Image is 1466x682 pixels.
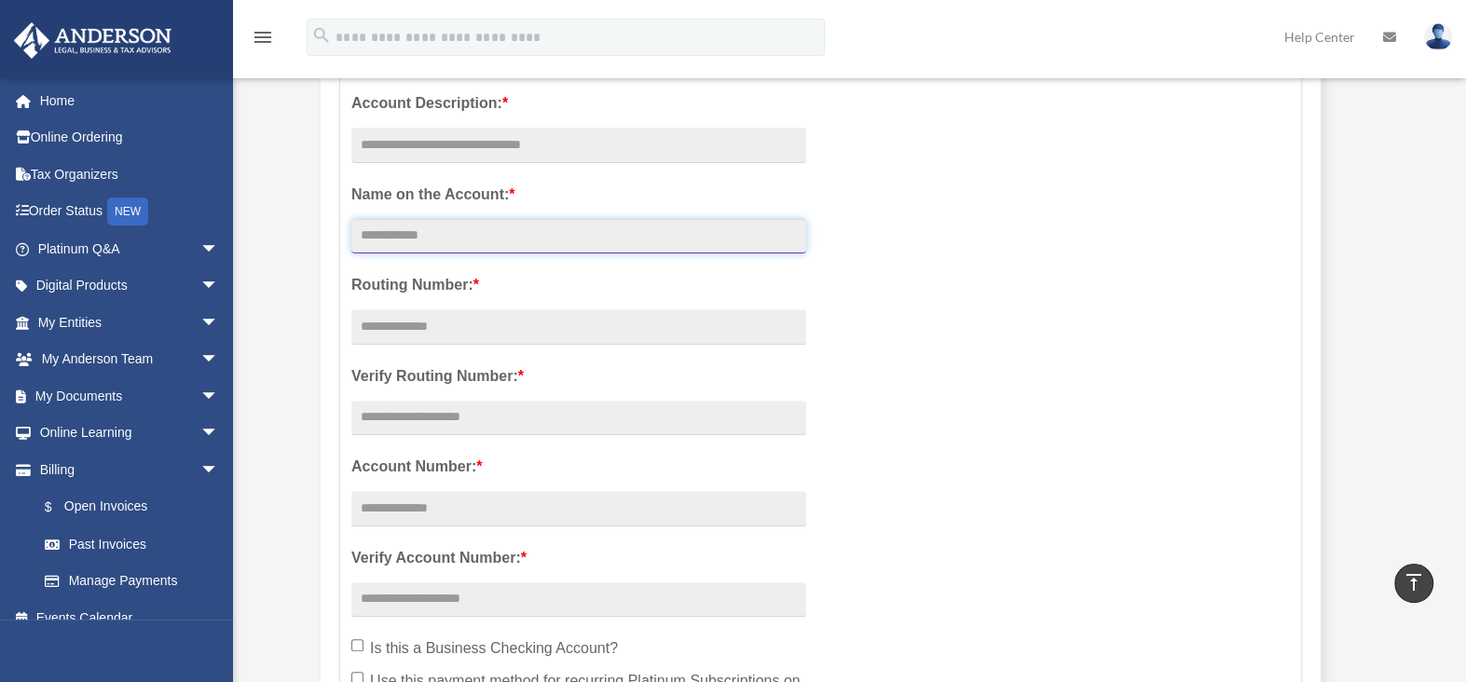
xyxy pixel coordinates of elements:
[1394,564,1433,603] a: vertical_align_top
[351,90,806,116] label: Account Description:
[311,25,332,46] i: search
[351,635,806,662] label: Is this a Business Checking Account?
[351,545,806,571] label: Verify Account Number:
[351,272,806,298] label: Routing Number:
[13,304,247,341] a: My Entitiesarrow_drop_down
[200,267,238,306] span: arrow_drop_down
[1403,571,1425,593] i: vertical_align_top
[13,119,247,157] a: Online Ordering
[200,451,238,489] span: arrow_drop_down
[26,525,247,563] a: Past Invoices
[13,599,247,636] a: Events Calendar
[26,488,247,526] a: $Open Invoices
[200,304,238,342] span: arrow_drop_down
[8,22,177,59] img: Anderson Advisors Platinum Portal
[351,363,806,389] label: Verify Routing Number:
[252,33,274,48] a: menu
[13,377,247,415] a: My Documentsarrow_drop_down
[200,341,238,379] span: arrow_drop_down
[13,451,247,488] a: Billingarrow_drop_down
[200,230,238,268] span: arrow_drop_down
[13,341,247,378] a: My Anderson Teamarrow_drop_down
[13,267,247,305] a: Digital Productsarrow_drop_down
[107,198,148,225] div: NEW
[351,454,806,480] label: Account Number:
[13,230,247,267] a: Platinum Q&Aarrow_drop_down
[351,182,806,208] label: Name on the Account:
[26,563,238,600] a: Manage Payments
[351,639,363,651] input: Is this a Business Checking Account?
[13,415,247,452] a: Online Learningarrow_drop_down
[13,193,247,231] a: Order StatusNEW
[55,496,64,519] span: $
[1424,23,1452,50] img: User Pic
[252,26,274,48] i: menu
[13,82,247,119] a: Home
[13,156,247,193] a: Tax Organizers
[200,415,238,453] span: arrow_drop_down
[200,377,238,416] span: arrow_drop_down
